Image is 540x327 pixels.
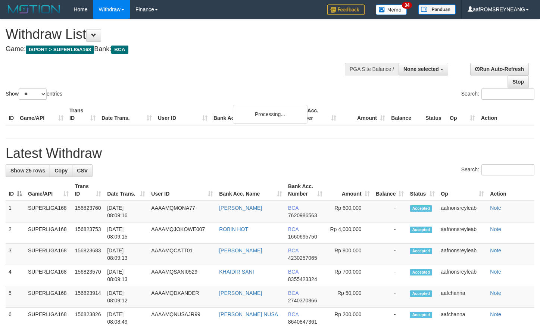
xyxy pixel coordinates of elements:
[104,286,148,308] td: [DATE] 08:09:12
[148,265,216,286] td: AAAAMQSANI0529
[410,269,432,275] span: Accepted
[233,105,308,124] div: Processing...
[373,244,407,265] td: -
[288,269,299,275] span: BCA
[438,222,487,244] td: aafnonsreyleab
[19,88,47,100] select: Showentries
[6,201,25,222] td: 1
[288,212,317,218] span: Copy 7620986563 to clipboard
[447,104,478,125] th: Op
[72,244,104,265] td: 156823683
[490,311,501,317] a: Note
[438,244,487,265] td: aafnonsreyleab
[25,265,72,286] td: SUPERLIGA168
[6,222,25,244] td: 2
[72,265,104,286] td: 156823570
[290,104,339,125] th: Bank Acc. Number
[210,104,290,125] th: Bank Acc. Name
[219,290,262,296] a: [PERSON_NAME]
[148,180,216,201] th: User ID: activate to sort column ascending
[99,104,155,125] th: Date Trans.
[461,164,534,175] label: Search:
[508,75,529,88] a: Stop
[104,244,148,265] td: [DATE] 08:09:13
[148,222,216,244] td: AAAAMQJOKOWE007
[6,4,62,15] img: MOTION_logo.png
[219,247,262,253] a: [PERSON_NAME]
[373,180,407,201] th: Balance: activate to sort column ascending
[25,180,72,201] th: Game/API: activate to sort column ascending
[490,269,501,275] a: Note
[487,180,534,201] th: Action
[376,4,407,15] img: Button%20Memo.svg
[461,88,534,100] label: Search:
[111,46,128,54] span: BCA
[373,201,407,222] td: -
[407,180,438,201] th: Status: activate to sort column ascending
[288,276,317,282] span: Copy 8355423324 to clipboard
[25,201,72,222] td: SUPERLIGA168
[72,180,104,201] th: Trans ID: activate to sort column ascending
[403,66,439,72] span: None selected
[481,88,534,100] input: Search:
[72,164,93,177] a: CSV
[410,205,432,212] span: Accepted
[6,164,50,177] a: Show 25 rows
[25,222,72,244] td: SUPERLIGA168
[288,298,317,303] span: Copy 2740370866 to clipboard
[6,27,353,42] h1: Withdraw List
[72,286,104,308] td: 156823914
[148,286,216,308] td: AAAAMQDXANDER
[438,201,487,222] td: aafnonsreyleab
[25,286,72,308] td: SUPERLIGA168
[288,247,299,253] span: BCA
[288,226,299,232] span: BCA
[490,205,501,211] a: Note
[478,104,534,125] th: Action
[72,201,104,222] td: 156823760
[288,311,299,317] span: BCA
[77,168,88,174] span: CSV
[219,311,278,317] a: [PERSON_NAME] NUSA
[6,286,25,308] td: 5
[104,265,148,286] td: [DATE] 08:09:13
[325,265,373,286] td: Rp 700,000
[288,205,299,211] span: BCA
[438,265,487,286] td: aafnonsreyleab
[104,222,148,244] td: [DATE] 08:09:15
[6,46,353,53] h4: Game: Bank:
[6,104,17,125] th: ID
[219,269,254,275] a: KHAIDIR SANI
[148,201,216,222] td: AAAAMQMONA77
[216,180,285,201] th: Bank Acc. Name: activate to sort column ascending
[288,290,299,296] span: BCA
[388,104,422,125] th: Balance
[288,255,317,261] span: Copy 4230257065 to clipboard
[373,222,407,244] td: -
[418,4,456,15] img: panduan.png
[6,265,25,286] td: 4
[104,180,148,201] th: Date Trans.: activate to sort column ascending
[104,201,148,222] td: [DATE] 08:09:16
[155,104,210,125] th: User ID
[50,164,72,177] a: Copy
[410,312,432,318] span: Accepted
[410,227,432,233] span: Accepted
[438,180,487,201] th: Op: activate to sort column ascending
[410,290,432,297] span: Accepted
[17,104,66,125] th: Game/API
[10,168,45,174] span: Show 25 rows
[288,319,317,325] span: Copy 8640847361 to clipboard
[54,168,68,174] span: Copy
[410,248,432,254] span: Accepted
[422,104,447,125] th: Status
[6,146,534,161] h1: Latest Withdraw
[339,104,388,125] th: Amount
[438,286,487,308] td: aafchanna
[481,164,534,175] input: Search:
[66,104,99,125] th: Trans ID
[325,286,373,308] td: Rp 50,000
[470,63,529,75] a: Run Auto-Refresh
[6,88,62,100] label: Show entries
[373,265,407,286] td: -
